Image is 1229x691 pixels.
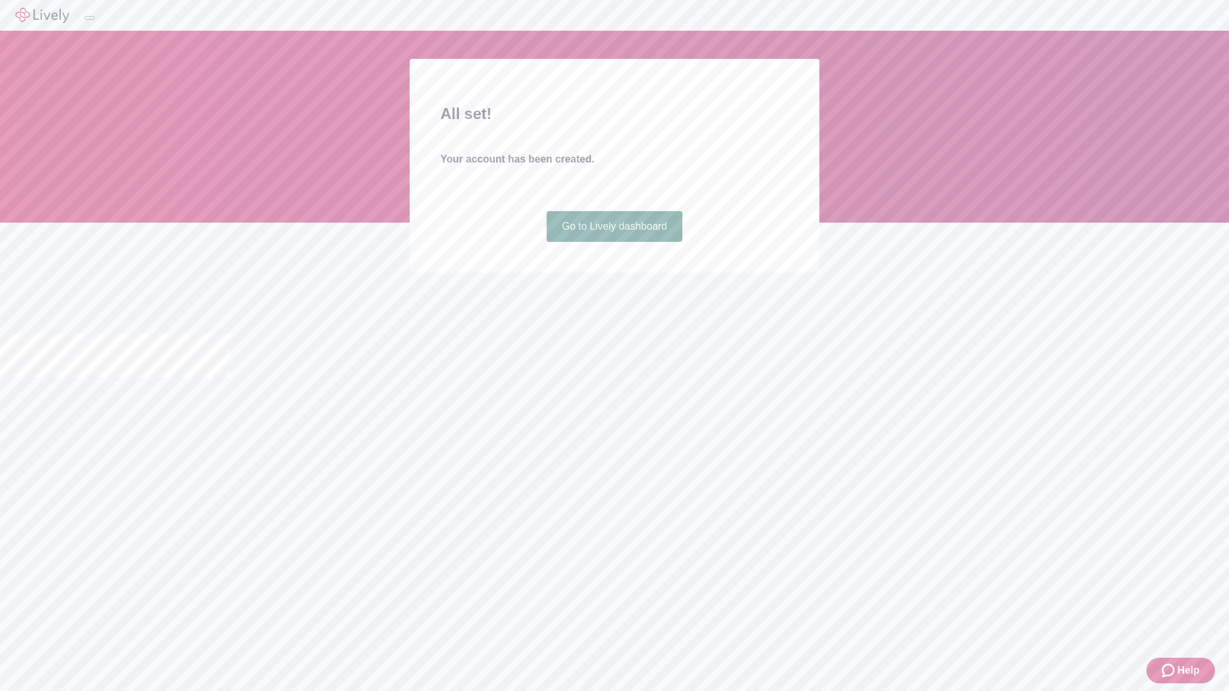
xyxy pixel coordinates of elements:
[1146,658,1215,683] button: Zendesk support iconHelp
[440,102,789,125] h2: All set!
[1177,663,1200,678] span: Help
[1162,663,1177,678] svg: Zendesk support icon
[15,8,69,23] img: Lively
[84,16,95,20] button: Log out
[547,211,683,242] a: Go to Lively dashboard
[440,152,789,167] h4: Your account has been created.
